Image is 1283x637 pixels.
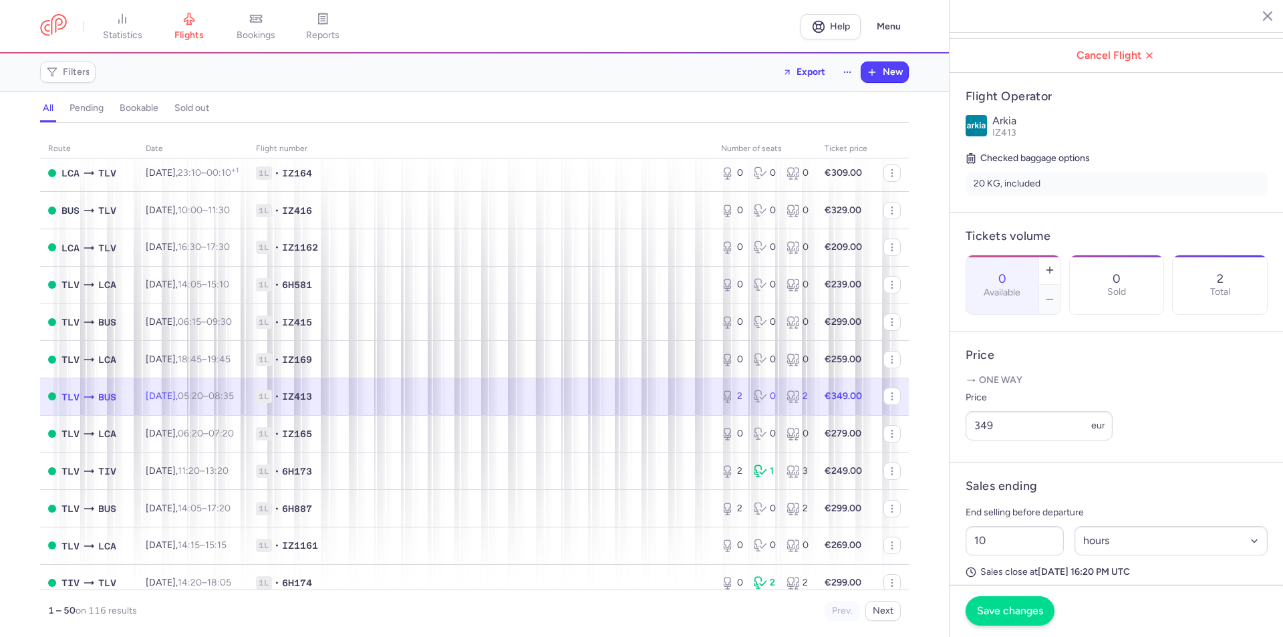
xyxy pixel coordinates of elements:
time: 06:15 [178,316,201,328]
th: route [40,139,138,159]
h4: Price [966,348,1268,363]
strong: €299.00 [825,316,861,328]
h4: all [43,102,53,114]
h4: Tickets volume [966,229,1268,244]
span: [DATE], [146,539,227,551]
time: 14:05 [178,279,202,290]
button: Save changes [966,596,1054,626]
span: [DATE], [146,205,230,216]
div: 0 [787,241,809,254]
button: New [861,62,908,82]
span: IZ169 [282,353,312,366]
span: eur [1091,420,1105,431]
div: 3 [787,465,809,478]
span: – [178,465,229,477]
span: 1L [256,278,272,291]
div: 0 [787,278,809,291]
time: 11:20 [178,465,200,477]
time: 07:20 [208,428,234,439]
div: 0 [754,502,776,515]
th: date [138,139,248,159]
img: Arkia logo [966,115,987,136]
button: Prev. [825,601,860,621]
span: [DATE], [146,167,239,178]
span: 1L [256,204,272,217]
div: 0 [721,204,743,217]
time: 09:30 [206,316,232,328]
span: LCA [98,277,116,292]
div: 0 [721,576,743,590]
strong: €239.00 [825,279,861,290]
li: 20 KG, included [966,172,1268,196]
span: bookings [237,29,275,41]
span: 6H581 [282,278,312,291]
strong: €269.00 [825,539,861,551]
span: [DATE], [146,316,232,328]
span: IZ1161 [282,539,318,552]
span: Export [797,67,825,77]
div: 2 [721,390,743,403]
h4: Flight Operator [966,89,1268,104]
span: 1L [256,353,272,366]
span: TLV [61,352,80,367]
div: 1 [754,465,776,478]
span: TLV [61,539,80,553]
div: 2 [787,502,809,515]
span: • [275,576,279,590]
span: • [275,502,279,515]
time: 13:20 [205,465,229,477]
span: TLV [98,576,116,590]
input: --- [966,411,1113,440]
span: TIV [61,576,80,590]
span: [DATE], [146,465,229,477]
span: • [275,278,279,291]
span: 1L [256,427,272,440]
div: 0 [721,278,743,291]
time: 15:10 [207,279,229,290]
th: Flight number [248,139,713,159]
span: – [178,503,231,514]
div: 0 [754,204,776,217]
span: reports [306,29,339,41]
span: 6H887 [282,502,312,515]
span: BUS [98,390,116,404]
strong: €209.00 [825,241,862,253]
time: 14:20 [178,577,202,588]
span: 6H174 [282,576,312,590]
label: Price [966,390,1113,406]
span: – [178,390,234,402]
th: number of seats [713,139,817,159]
span: 1L [256,539,272,552]
span: • [275,353,279,366]
strong: €279.00 [825,428,861,439]
span: LCA [98,539,116,553]
span: [DATE], [146,279,229,290]
span: TLV [61,315,80,330]
time: 05:20 [178,390,203,402]
time: 17:30 [206,241,230,253]
span: – [178,539,227,551]
p: Total [1210,287,1230,297]
div: 0 [721,427,743,440]
span: TLV [98,203,116,218]
span: LCA [61,166,80,180]
span: 1L [256,465,272,478]
button: Export [774,61,834,83]
span: flights [174,29,204,41]
h4: pending [69,102,104,114]
span: [DATE], [146,428,234,439]
div: 0 [721,353,743,366]
input: ## [966,526,1064,555]
div: 0 [754,241,776,254]
span: IZ413 [992,127,1016,138]
span: BUS [61,203,80,218]
time: 18:05 [207,577,231,588]
sup: +1 [231,166,239,174]
div: 2 [754,576,776,590]
div: 0 [754,390,776,403]
p: Arkia [992,115,1268,127]
span: IZ416 [282,204,312,217]
span: • [275,465,279,478]
span: 1L [256,315,272,329]
div: 0 [754,353,776,366]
